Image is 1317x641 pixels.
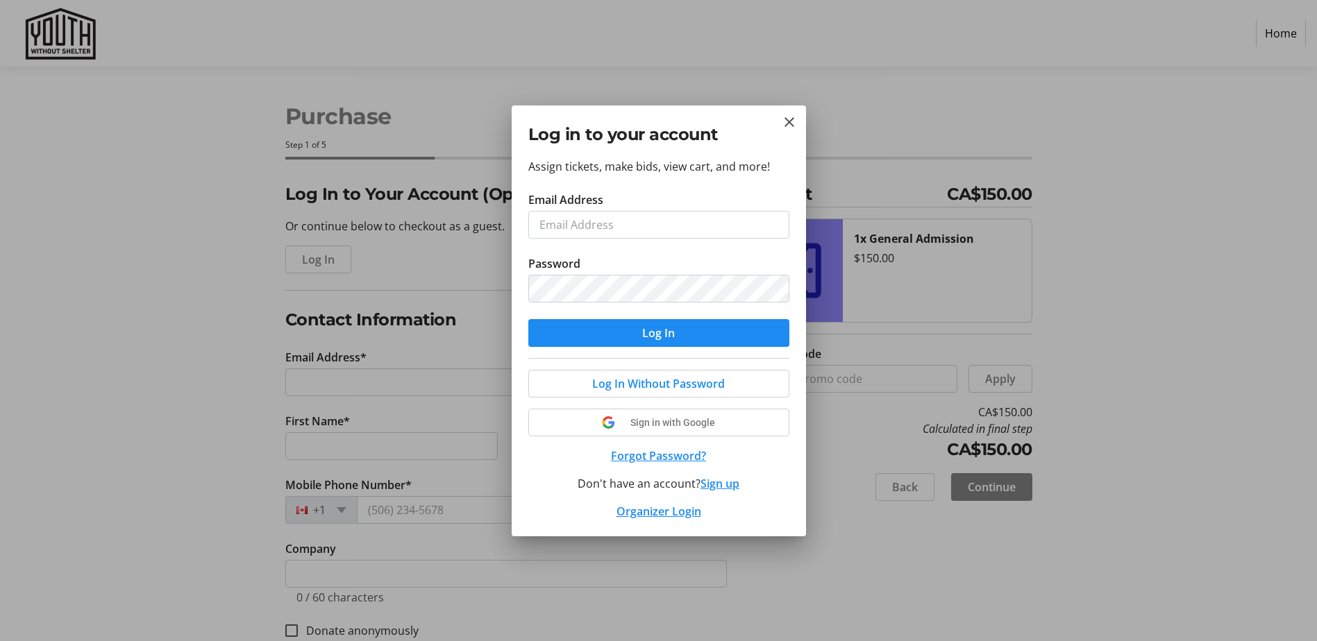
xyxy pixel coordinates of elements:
[701,475,739,492] button: Sign up
[592,375,725,392] span: Log In Without Password
[528,447,789,464] button: Forgot Password?
[616,504,701,519] a: Organizer Login
[528,475,789,492] div: Don't have an account?
[528,122,789,147] h2: Log in to your account
[528,158,789,175] p: Assign tickets, make bids, view cart, and more!
[528,211,789,239] input: Email Address
[528,255,580,272] label: Password
[630,417,715,428] span: Sign in with Google
[528,191,603,208] label: Email Address
[642,325,675,341] span: Log In
[781,114,798,130] button: Close
[528,319,789,347] button: Log In
[528,409,789,436] button: Sign in with Google
[528,370,789,398] button: Log In Without Password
